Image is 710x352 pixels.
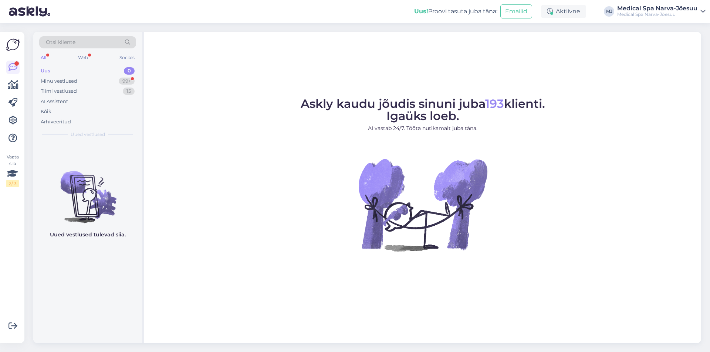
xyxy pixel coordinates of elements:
div: Uus [41,67,50,75]
p: AI vastab 24/7. Tööta nutikamalt juba täna. [301,124,545,132]
div: 15 [123,88,135,95]
img: No chats [33,158,142,224]
div: Minu vestlused [41,78,77,85]
div: Tiimi vestlused [41,88,77,95]
div: Kõik [41,108,51,115]
a: Medical Spa Narva-JõesuuMedical Spa Narva-Jõesuu [617,6,706,17]
span: Otsi kliente [46,38,75,46]
div: 0 [124,67,135,75]
p: Uued vestlused tulevad siia. [50,231,126,239]
span: Uued vestlused [71,131,105,138]
div: All [39,53,48,62]
b: Uus! [414,8,428,15]
div: 99+ [119,78,135,85]
div: Proovi tasuta juba täna: [414,7,497,16]
div: Socials [118,53,136,62]
img: No Chat active [356,138,489,271]
span: Askly kaudu jõudis sinuni juba klienti. Igaüks loeb. [301,96,545,123]
button: Emailid [500,4,532,18]
div: Arhiveeritud [41,118,71,126]
div: Aktiivne [541,5,586,18]
div: AI Assistent [41,98,68,105]
div: Medical Spa Narva-Jõesuu [617,6,697,11]
span: 193 [485,96,504,111]
img: Askly Logo [6,38,20,52]
div: 2 / 3 [6,180,19,187]
div: Web [77,53,89,62]
div: Vaata siia [6,154,19,187]
div: Medical Spa Narva-Jõesuu [617,11,697,17]
div: MJ [604,6,614,17]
